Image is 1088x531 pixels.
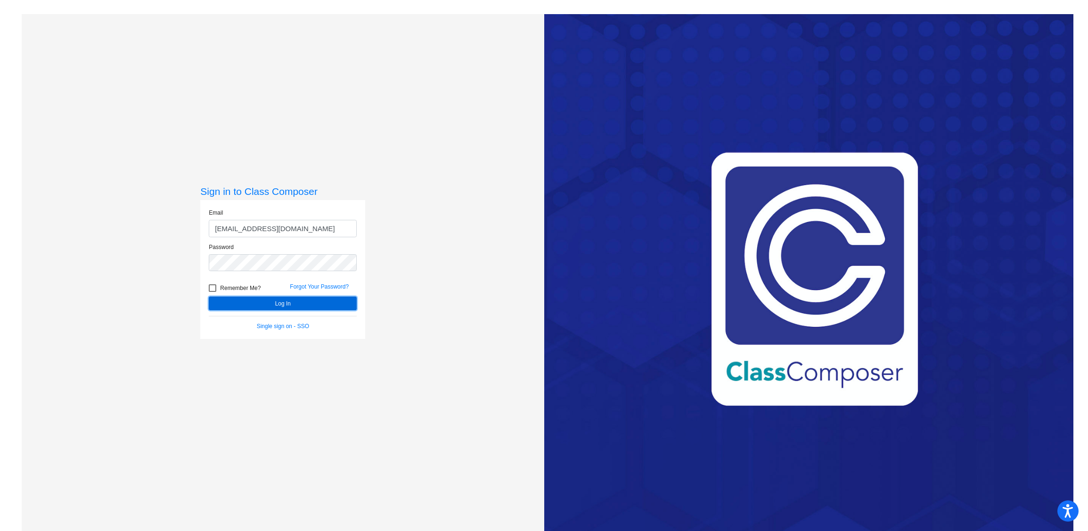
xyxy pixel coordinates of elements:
a: Single sign on - SSO [257,323,309,330]
label: Email [209,209,223,217]
span: Remember Me? [220,282,261,294]
button: Log In [209,297,357,310]
a: Forgot Your Password? [290,283,349,290]
h3: Sign in to Class Composer [200,185,365,197]
label: Password [209,243,234,251]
